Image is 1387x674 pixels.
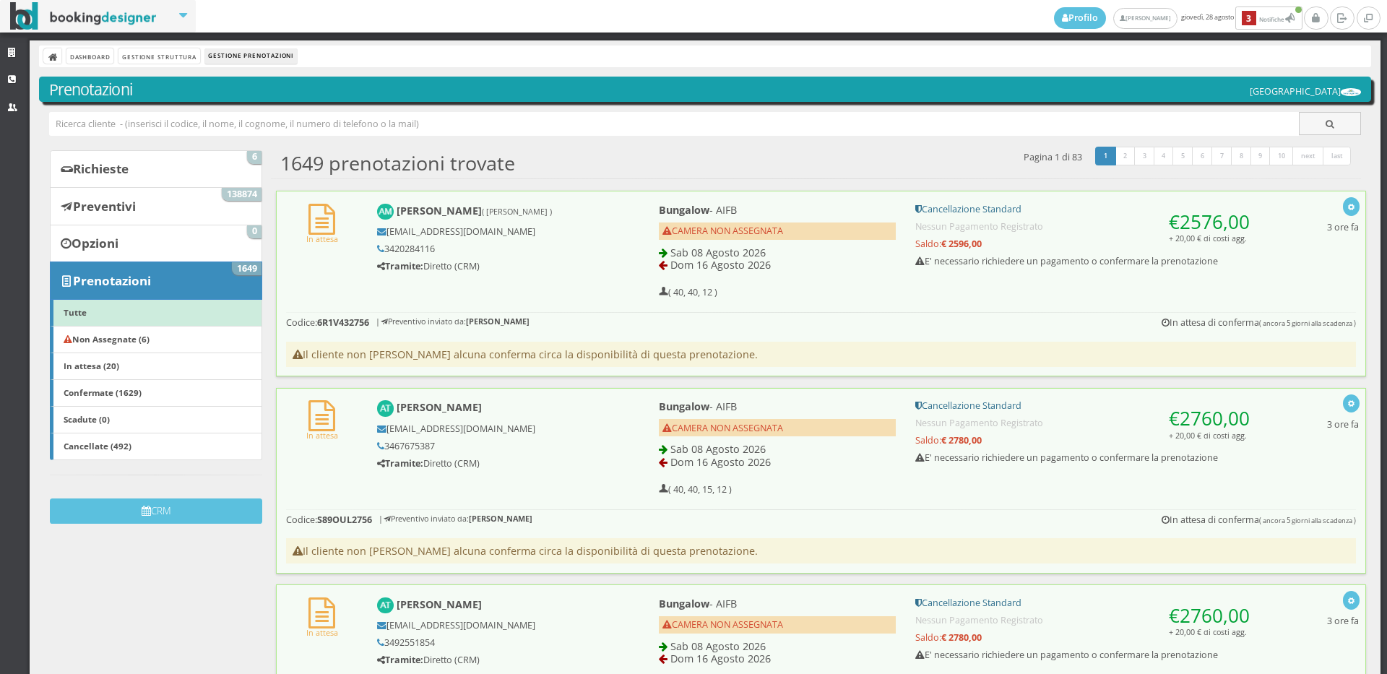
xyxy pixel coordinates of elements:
[659,597,896,610] h4: - AIFB
[377,654,610,665] h5: Diretto (CRM)
[1162,317,1356,328] h5: In attesa di conferma
[286,514,372,525] h5: Codice:
[317,514,372,526] b: S89OUL2756
[306,222,338,244] a: In attesa
[377,620,610,631] h5: [EMAIL_ADDRESS][DOMAIN_NAME]
[915,632,1255,643] h5: Saldo:
[1169,233,1247,243] small: + 20,00 € di costi agg.
[1250,147,1271,165] a: 9
[670,455,771,469] span: Dom 16 Agosto 2026
[1269,147,1294,165] a: 10
[1169,602,1250,628] span: €
[377,423,610,434] h5: [EMAIL_ADDRESS][DOMAIN_NAME]
[50,406,262,433] a: Scadute (0)
[659,399,709,413] b: Bungalow
[670,652,771,665] span: Dom 16 Agosto 2026
[377,441,610,452] h5: 3467675387
[482,206,552,217] small: ( [PERSON_NAME] )
[377,457,423,470] b: Tramite:
[1180,405,1250,431] span: 2760,00
[1327,222,1359,233] h5: 3 ore fa
[376,317,530,327] h6: | Preventivo inviato da:
[72,235,118,251] b: Opzioni
[659,287,717,298] h5: ( 40, 40, 12 )
[670,246,766,259] span: Sab 08 Agosto 2026
[1054,7,1304,30] span: giovedì, 28 agosto
[659,204,896,216] h4: - AIFB
[915,649,1255,660] h5: E' necessario richiedere un pagamento o confermare la prenotazione
[1211,147,1232,165] a: 7
[915,597,1255,608] h5: Cancellazione Standard
[377,243,610,254] h5: 3420284116
[915,452,1255,463] h5: E' necessario richiedere un pagamento o confermare la prenotazione
[469,513,532,524] b: [PERSON_NAME]
[1169,626,1247,637] small: + 20,00 € di costi agg.
[64,386,142,398] b: Confermate (1629)
[377,597,394,614] img: Alessandra Taronna
[1095,147,1116,165] a: 1
[1235,7,1302,30] button: 3Notifiche
[941,238,982,250] strong: € 2596,00
[205,48,297,64] li: Gestione Prenotazioni
[1172,147,1193,165] a: 5
[232,262,262,275] span: 1649
[50,150,262,188] a: Richieste 6
[915,204,1255,215] h5: Cancellazione Standard
[73,198,136,215] b: Preventivi
[306,418,338,441] a: In attesa
[286,538,1355,563] h4: Il cliente non [PERSON_NAME] alcuna conferma circa la disponibilità di questa prenotazione.
[377,637,610,648] h5: 3492551854
[377,260,423,272] b: Tramite:
[286,342,1355,367] h4: Il cliente non [PERSON_NAME] alcuna conferma circa la disponibilità di questa prenotazione.
[1323,147,1352,165] a: last
[1292,147,1324,165] a: next
[377,226,610,237] h5: [EMAIL_ADDRESS][DOMAIN_NAME]
[247,225,262,238] span: 0
[1242,11,1256,26] b: 3
[1169,209,1250,235] span: €
[64,440,131,452] b: Cancellate (492)
[377,204,394,220] img: Alessandra Montanino
[317,316,369,329] b: 6R1V432756
[670,442,766,456] span: Sab 08 Agosto 2026
[50,353,262,380] a: In attesa (20)
[1024,152,1082,163] h5: Pagina 1 di 83
[64,360,119,371] b: In attesa (20)
[1169,405,1250,431] span: €
[915,615,1255,626] h5: Nessun Pagamento Registrato
[662,225,783,237] span: CAMERA NON ASSEGNATA
[50,379,262,407] a: Confermate (1629)
[1115,147,1136,165] a: 2
[64,413,110,425] b: Scadute (0)
[1162,514,1356,525] h5: In attesa di conferma
[397,597,482,611] b: [PERSON_NAME]
[397,400,482,414] b: [PERSON_NAME]
[50,498,262,524] button: CRM
[1259,516,1356,525] small: ( ancora 5 giorni alla scadenza )
[659,203,709,217] b: Bungalow
[50,262,262,299] a: Prenotazioni 1649
[659,400,896,412] h4: - AIFB
[915,238,1255,249] h5: Saldo:
[941,434,982,446] strong: € 2780,00
[49,80,1362,99] h3: Prenotazioni
[64,333,150,345] b: Non Assegnate (6)
[247,151,262,164] span: 6
[915,221,1255,232] h5: Nessun Pagamento Registrato
[50,326,262,353] a: Non Assegnate (6)
[1169,430,1247,441] small: + 20,00 € di costi agg.
[1054,7,1106,29] a: Profilo
[377,261,610,272] h5: Diretto (CRM)
[1259,319,1356,328] small: ( ancora 5 giorni alla scadenza )
[64,306,87,318] b: Tutte
[662,618,783,631] span: CAMERA NON ASSEGNATA
[377,400,394,417] img: Annalisa Taronna
[50,433,262,460] a: Cancellate (492)
[1327,615,1359,626] h5: 3 ore fa
[286,317,369,328] h5: Codice:
[915,435,1255,446] h5: Saldo:
[941,631,982,644] strong: € 2780,00
[915,400,1255,411] h5: Cancellazione Standard
[1327,419,1359,430] h5: 3 ore fa
[1231,147,1252,165] a: 8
